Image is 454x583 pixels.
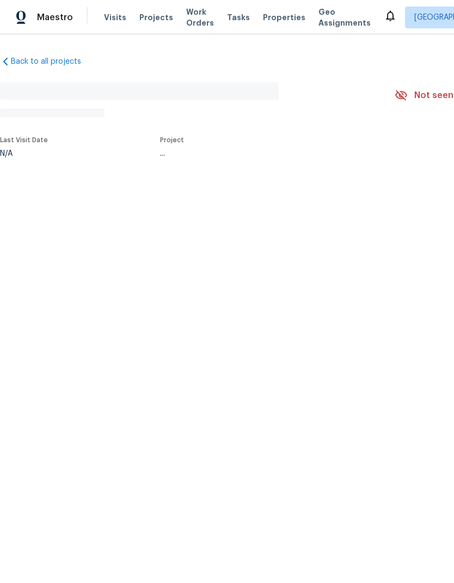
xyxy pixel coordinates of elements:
[227,14,250,21] span: Tasks
[160,137,184,143] span: Project
[263,12,305,23] span: Properties
[37,12,73,23] span: Maestro
[318,7,371,28] span: Geo Assignments
[186,7,214,28] span: Work Orders
[139,12,173,23] span: Projects
[160,150,369,157] div: ...
[104,12,126,23] span: Visits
